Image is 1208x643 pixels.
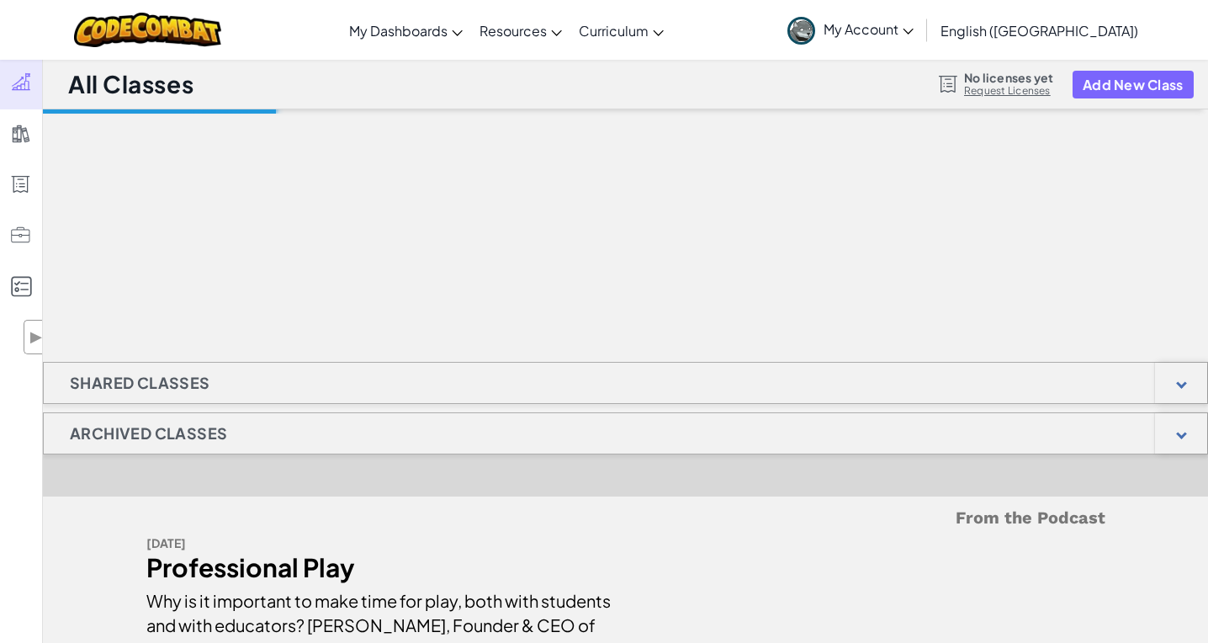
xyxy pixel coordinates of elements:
[341,8,471,53] a: My Dashboards
[779,3,922,56] a: My Account
[471,8,570,53] a: Resources
[44,362,236,404] h1: Shared Classes
[74,13,221,47] img: CodeCombat logo
[964,71,1053,84] span: No licenses yet
[787,17,815,45] img: avatar
[932,8,1147,53] a: English ([GEOGRAPHIC_DATA])
[146,555,613,580] div: Professional Play
[479,22,547,40] span: Resources
[29,325,43,349] span: ▶
[146,505,1105,531] h5: From the Podcast
[824,20,914,38] span: My Account
[570,8,672,53] a: Curriculum
[1073,71,1194,98] button: Add New Class
[146,531,613,555] div: [DATE]
[579,22,649,40] span: Curriculum
[349,22,448,40] span: My Dashboards
[68,68,193,100] h1: All Classes
[940,22,1138,40] span: English ([GEOGRAPHIC_DATA])
[44,412,253,454] h1: Archived Classes
[964,84,1053,98] a: Request Licenses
